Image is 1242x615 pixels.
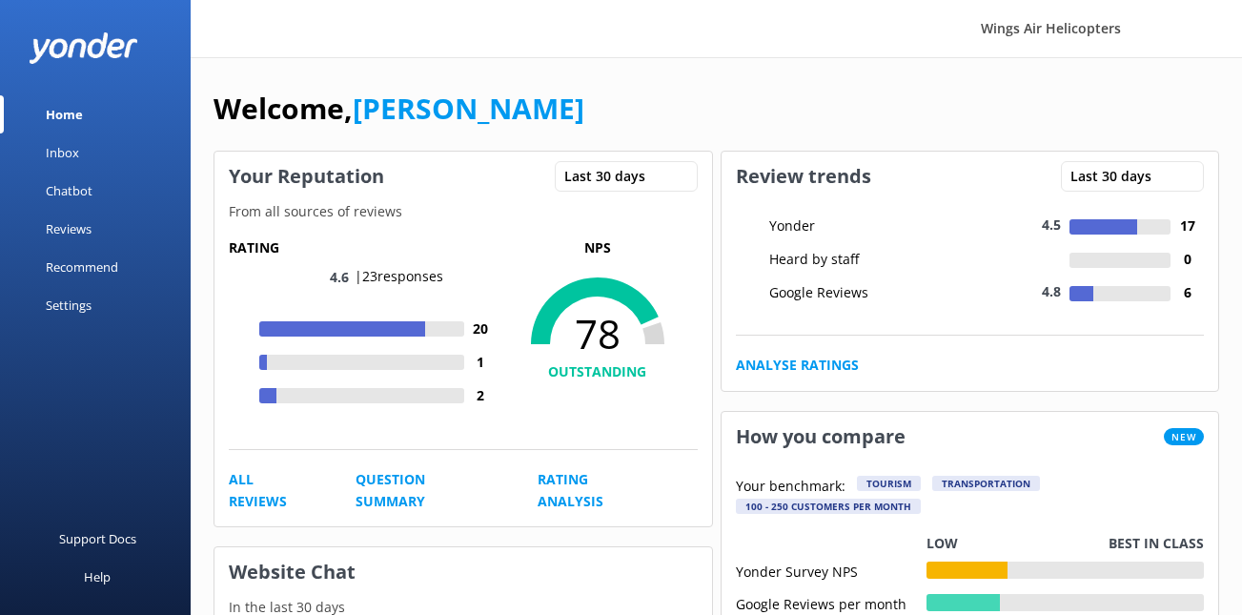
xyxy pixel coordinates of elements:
[538,469,654,512] a: Rating Analysis
[464,352,498,373] h4: 1
[764,249,936,270] div: Heard by staff
[353,89,584,128] a: [PERSON_NAME]
[214,547,712,597] h3: Website Chat
[498,310,698,358] span: 78
[229,237,498,258] h5: Rating
[59,520,136,558] div: Support Docs
[736,499,921,514] div: 100 - 250 customers per month
[722,412,920,461] h3: How you compare
[355,266,443,287] p: | 23 responses
[1171,215,1204,236] h4: 17
[464,318,498,339] h4: 20
[214,86,584,132] h1: Welcome,
[736,476,845,499] p: Your benchmark:
[736,355,859,376] a: Analyse Ratings
[764,215,936,236] div: Yonder
[1109,533,1204,554] p: Best in class
[229,469,313,512] a: All Reviews
[214,152,398,201] h3: Your Reputation
[46,286,92,324] div: Settings
[1171,249,1204,270] h4: 0
[1171,282,1204,303] h4: 6
[857,476,921,491] div: Tourism
[46,133,79,172] div: Inbox
[46,210,92,248] div: Reviews
[84,558,111,596] div: Help
[1164,428,1204,445] span: New
[926,533,958,554] p: Low
[722,152,886,201] h3: Review trends
[498,361,698,382] h4: OUTSTANDING
[932,476,1040,491] div: Transportation
[1042,282,1061,300] span: 4.8
[46,95,83,133] div: Home
[356,469,495,512] a: Question Summary
[330,268,349,286] span: 4.6
[214,201,712,222] p: From all sources of reviews
[464,385,498,406] h4: 2
[46,248,118,286] div: Recommend
[29,32,138,64] img: yonder-white-logo.png
[46,172,92,210] div: Chatbot
[1042,215,1061,234] span: 4.5
[1070,166,1163,187] span: Last 30 days
[736,562,926,579] div: Yonder Survey NPS
[736,594,926,611] div: Google Reviews per month
[498,237,698,258] p: NPS
[564,166,657,187] span: Last 30 days
[764,282,936,303] div: Google Reviews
